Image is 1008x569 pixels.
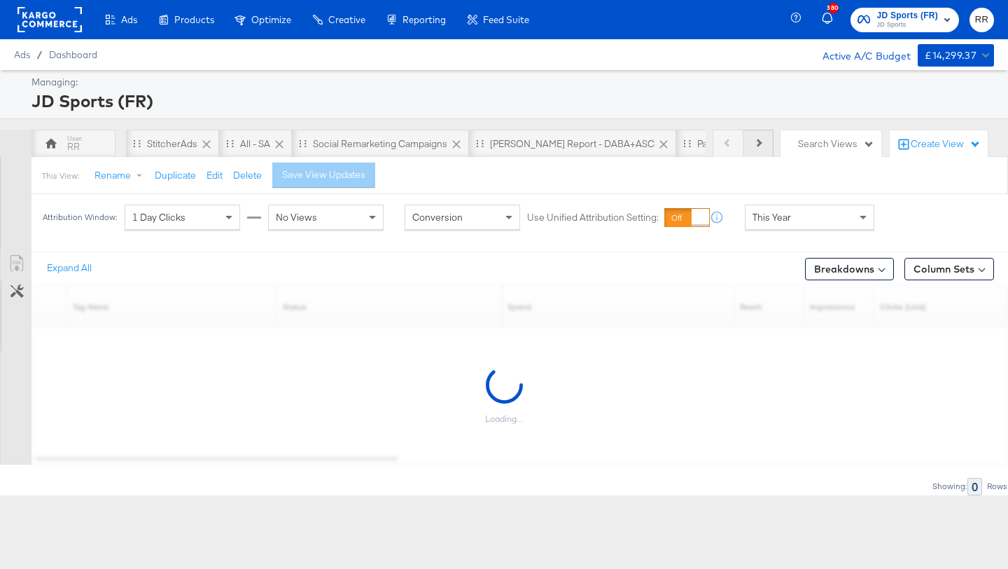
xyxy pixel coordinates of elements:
div: Managing: [31,76,990,89]
div: Active A/C Budget [808,44,911,65]
button: Column Sets [904,258,994,280]
span: Conversion [412,211,463,224]
button: Delete [233,169,262,182]
button: Duplicate [155,169,196,182]
div: Social Remarketing Campaigns [313,137,447,151]
div: Drag to reorder tab [299,139,307,147]
span: Creative [328,14,365,25]
span: JD Sports [877,20,939,31]
a: Dashboard [49,49,97,60]
span: No Views [276,211,317,224]
div: Drag to reorder tab [133,139,141,147]
div: Paid Social Campaigns [697,137,794,151]
div: All - SA [240,137,270,151]
div: 380 [828,3,839,13]
span: 1 Day Clicks [132,211,185,224]
div: 0 [967,478,982,495]
span: RR [975,12,988,28]
label: Use Unified Attribution Setting: [527,211,659,224]
div: Create View [911,137,981,151]
span: Products [174,14,214,25]
span: Reporting [402,14,446,25]
button: 380 [820,6,843,34]
div: RR [67,140,80,153]
span: Ads [121,14,137,25]
span: Feed Suite [483,14,529,25]
div: Drag to reorder tab [226,139,234,147]
span: / [30,49,49,60]
div: Attribution Window: [42,212,118,222]
div: [PERSON_NAME] Report - DABA+ASC [490,137,654,151]
div: Search Views [798,137,874,151]
span: Ads [14,49,30,60]
div: JD Sports (FR) [31,89,990,113]
span: Optimize [251,14,291,25]
div: £14,299.37 [925,47,976,64]
button: Breakdowns [805,258,894,280]
div: Drag to reorder tab [683,139,691,147]
div: Showing: [932,481,967,491]
button: £14,299.37 [918,44,994,67]
button: JD Sports (FR)JD Sports [850,8,960,32]
div: Drag to reorder tab [476,139,484,147]
button: Expand All [37,256,101,281]
button: Rename [85,163,157,188]
button: Edit [206,169,223,182]
span: This Year [752,211,791,224]
div: This View: [42,170,79,181]
span: JD Sports (FR) [877,8,939,23]
div: StitcherAds [147,137,197,151]
div: Rows [986,481,1008,491]
button: RR [969,8,994,32]
div: Loading... [485,413,523,425]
